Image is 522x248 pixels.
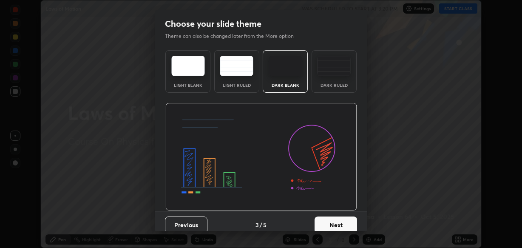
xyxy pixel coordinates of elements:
[220,56,253,76] img: lightRuledTheme.5fabf969.svg
[165,18,261,29] h2: Choose your slide theme
[315,217,357,234] button: Next
[165,103,357,211] img: darkThemeBanner.d06ce4a2.svg
[269,56,302,76] img: darkTheme.f0cc69e5.svg
[260,220,262,229] h4: /
[317,83,351,87] div: Dark Ruled
[268,83,302,87] div: Dark Blank
[263,220,267,229] h4: 5
[165,32,303,40] p: Theme can also be changed later from the More option
[171,56,205,76] img: lightTheme.e5ed3b09.svg
[255,220,259,229] h4: 3
[171,83,205,87] div: Light Blank
[165,217,207,234] button: Previous
[220,83,254,87] div: Light Ruled
[317,56,351,76] img: darkRuledTheme.de295e13.svg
